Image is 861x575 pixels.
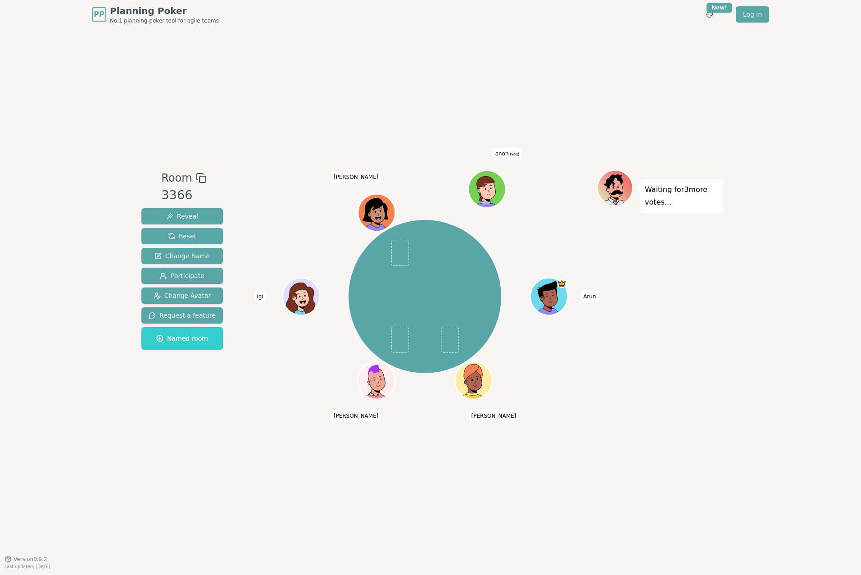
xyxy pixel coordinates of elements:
[331,171,381,183] span: Click to change your name
[736,6,769,23] a: Log in
[154,291,211,300] span: Change Avatar
[493,147,521,160] span: Click to change your name
[141,228,223,244] button: Reset
[645,183,719,209] p: Waiting for 3 more votes...
[5,564,50,569] span: Last updated: [DATE]
[14,556,47,563] span: Version 0.9.2
[469,172,504,207] button: Click to change your avatar
[161,170,192,186] span: Room
[141,287,223,304] button: Change Avatar
[156,334,208,343] span: Named room
[92,5,219,24] a: PPPlanning PokerNo.1 planning poker tool for agile teams
[141,248,223,264] button: Change Name
[141,208,223,224] button: Reveal
[255,290,266,303] span: Click to change your name
[557,279,566,288] span: Arun is the host
[141,327,223,350] button: Named room
[141,268,223,284] button: Participate
[110,5,219,17] span: Planning Poker
[5,556,47,563] button: Version0.9.2
[149,311,216,320] span: Request a feature
[166,212,198,221] span: Reveal
[469,410,519,422] span: Click to change your name
[707,3,732,13] div: New!
[110,17,219,24] span: No.1 planning poker tool for agile teams
[702,6,718,23] button: New!
[161,186,206,205] div: 3366
[94,9,104,20] span: PP
[160,271,204,280] span: Participate
[141,307,223,324] button: Request a feature
[581,290,598,303] span: Click to change your name
[509,152,520,156] span: (you)
[154,251,210,260] span: Change Name
[331,410,381,422] span: Click to change your name
[168,232,196,241] span: Reset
